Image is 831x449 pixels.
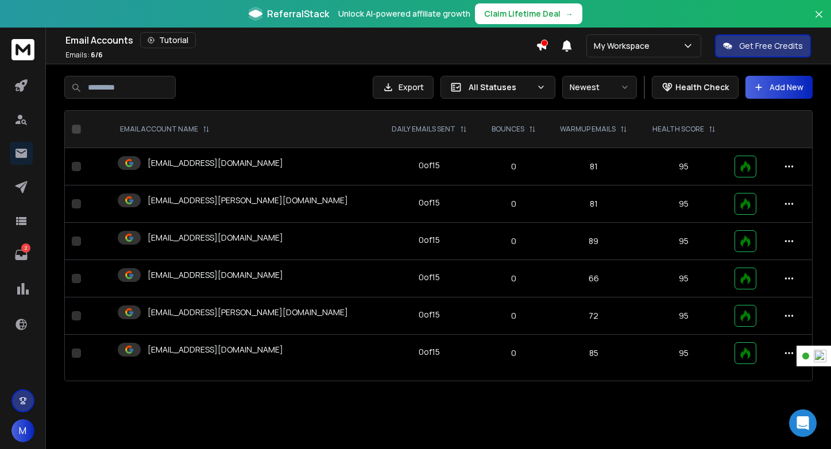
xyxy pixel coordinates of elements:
button: M [11,419,34,442]
p: [EMAIL_ADDRESS][DOMAIN_NAME] [148,269,283,281]
p: DAILY EMAILS SENT [392,125,455,134]
span: 6 / 6 [91,50,103,60]
td: 95 [640,335,728,372]
span: → [565,8,573,20]
td: 81 [547,148,640,185]
p: Unlock AI-powered affiliate growth [338,8,470,20]
p: All Statuses [469,82,532,93]
p: Health Check [675,82,729,93]
p: BOUNCES [492,125,524,134]
td: 95 [640,185,728,223]
div: 0 of 15 [419,309,440,320]
button: Export [373,76,434,99]
div: 0 of 15 [419,197,440,208]
p: 0 [487,310,541,322]
div: Email Accounts [65,32,536,48]
div: 0 of 15 [419,272,440,283]
td: 95 [640,148,728,185]
p: HEALTH SCORE [652,125,704,134]
p: Emails : [65,51,103,60]
div: EMAIL ACCOUNT NAME [120,125,210,134]
button: Health Check [652,76,739,99]
button: Get Free Credits [715,34,811,57]
td: 66 [547,260,640,297]
p: [EMAIL_ADDRESS][DOMAIN_NAME] [148,344,283,355]
button: Tutorial [140,32,196,48]
p: [EMAIL_ADDRESS][DOMAIN_NAME] [148,232,283,243]
p: [EMAIL_ADDRESS][PERSON_NAME][DOMAIN_NAME] [148,307,348,318]
td: 95 [640,297,728,335]
button: Claim Lifetime Deal→ [475,3,582,24]
div: 0 of 15 [419,160,440,171]
td: 72 [547,297,640,335]
p: Get Free Credits [739,40,803,52]
td: 81 [547,185,640,223]
p: 2 [21,243,30,253]
button: Close banner [811,7,826,34]
td: 85 [547,335,640,372]
p: [EMAIL_ADDRESS][DOMAIN_NAME] [148,157,283,169]
p: 0 [487,161,541,172]
td: 89 [547,223,640,260]
button: Add New [745,76,813,99]
p: WARMUP EMAILS [560,125,616,134]
button: Newest [562,76,637,99]
p: 0 [487,347,541,359]
div: 0 of 15 [419,234,440,246]
p: 0 [487,198,541,210]
div: 0 of 15 [419,346,440,358]
p: [EMAIL_ADDRESS][PERSON_NAME][DOMAIN_NAME] [148,195,348,206]
div: Open Intercom Messenger [789,409,817,437]
span: ReferralStack [267,7,329,21]
p: 0 [487,235,541,247]
a: 2 [10,243,33,266]
p: 0 [487,273,541,284]
p: My Workspace [594,40,654,52]
td: 95 [640,223,728,260]
td: 95 [640,260,728,297]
